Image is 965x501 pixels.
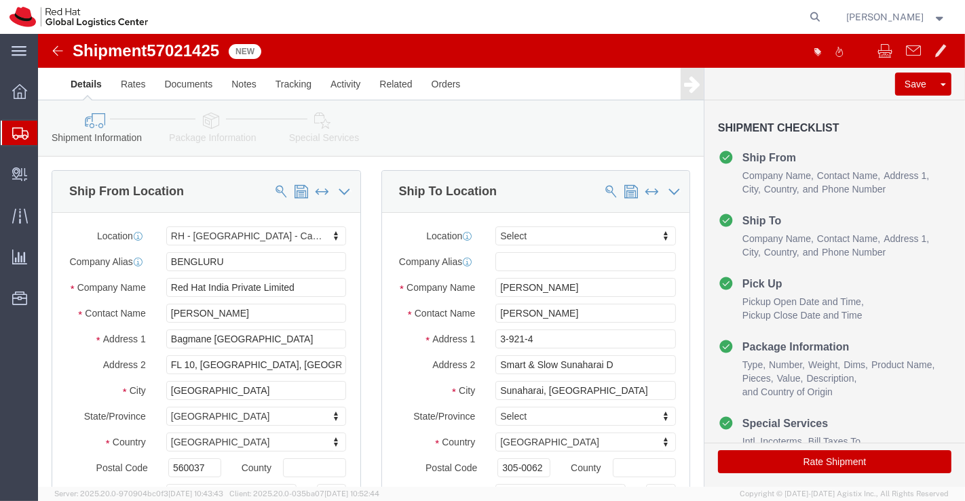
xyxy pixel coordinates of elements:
span: Server: 2025.20.0-970904bc0f3 [54,489,223,498]
span: [DATE] 10:43:43 [168,489,223,498]
span: Copyright © [DATE]-[DATE] Agistix Inc., All Rights Reserved [740,488,949,500]
span: Sumitra Hansdah [847,9,924,24]
button: [PERSON_NAME] [846,9,947,25]
iframe: FS Legacy Container [38,34,965,487]
img: logo [10,7,148,27]
span: [DATE] 10:52:44 [324,489,379,498]
span: Client: 2025.20.0-035ba07 [229,489,379,498]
